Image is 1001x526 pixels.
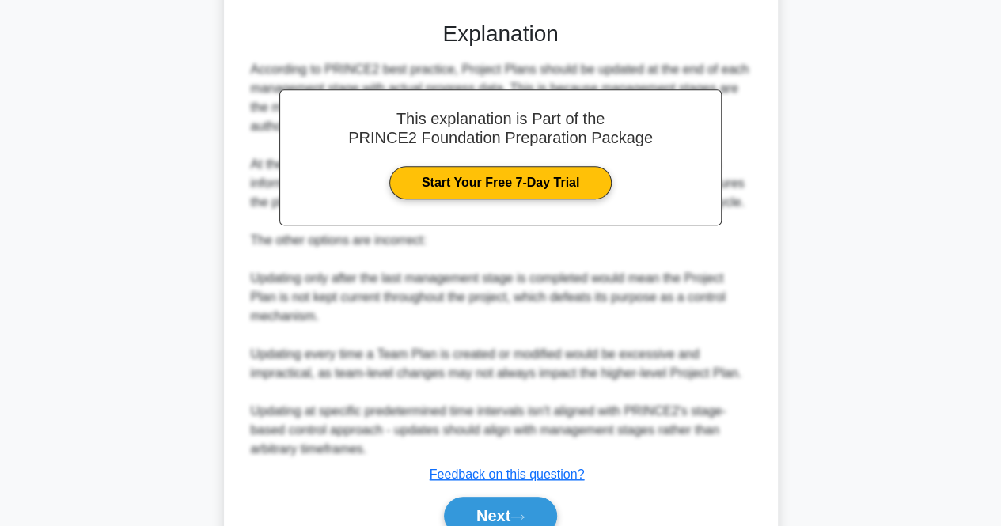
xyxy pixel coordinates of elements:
div: According to PRINCE2 best practice, Project Plans should be updated at the end of each management... [251,60,751,459]
a: Start Your Free 7-Day Trial [389,166,612,199]
h3: Explanation [254,21,748,47]
a: Feedback on this question? [430,467,585,481]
